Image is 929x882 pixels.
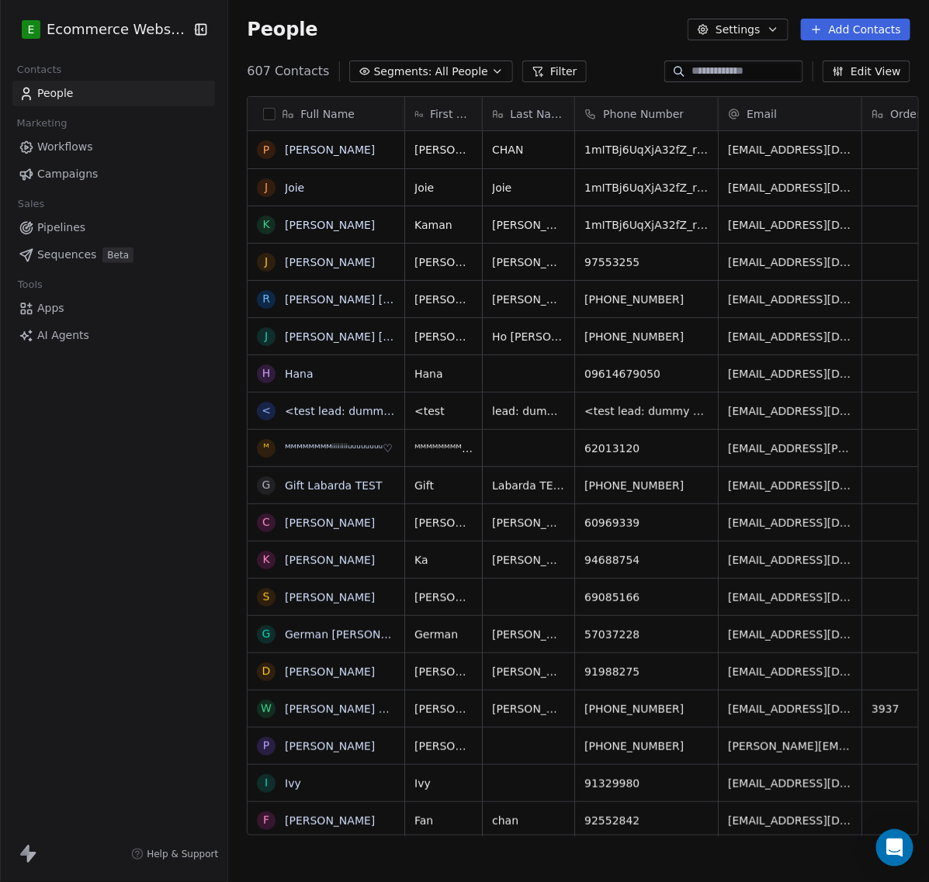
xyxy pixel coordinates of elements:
[584,217,709,233] span: 1mITBj6UqXjA32fZ_ryqS36H-WTvEx5tuBssH9Vbg4RI
[12,296,215,321] a: Apps
[285,182,304,194] a: Joie
[37,166,98,182] span: Campaigns
[584,813,709,828] span: 92552842
[265,775,268,791] div: I
[492,403,565,419] span: lead: dummy data for full_name>
[263,291,271,307] div: R
[511,106,566,122] span: Last Name
[492,142,565,157] span: CHAN
[11,192,51,216] span: Sales
[492,329,565,344] span: Ho [PERSON_NAME]
[12,242,215,268] a: SequencesBeta
[728,441,852,456] span: [EMAIL_ADDRESS][PERSON_NAME][DOMAIN_NAME]
[492,813,565,828] span: chan
[12,323,215,348] a: AI Agents
[19,16,180,43] button: EEcommerce Website Builder
[262,477,271,493] div: G
[414,701,473,717] span: [PERSON_NAME]
[414,776,473,791] span: Ivy
[414,441,473,456] span: ᴹᴹᴹᴹᴹᴹᴹᴹⁱⁱⁱⁱⁱⁱⁱⁱᵘᵘᵘᵘᵘᵘᵘᵘ♡
[285,405,502,417] a: <test lead: dummy data for full_name>
[747,106,777,122] span: Email
[575,97,718,130] div: Phone Number
[414,366,473,382] span: Hana
[728,217,852,233] span: [EMAIL_ADDRESS][DOMAIN_NAME]
[247,62,329,81] span: 607 Contacts
[262,403,272,419] div: <
[492,180,565,195] span: Joie
[414,403,473,419] span: <test
[584,515,709,531] span: 60969339
[265,179,268,195] div: J
[263,216,270,233] div: K
[10,112,74,135] span: Marketing
[603,106,684,122] span: Phone Number
[263,514,271,531] div: C
[285,703,487,715] a: [PERSON_NAME] Kit [PERSON_NAME]
[728,590,852,605] span: [EMAIL_ADDRESS][DOMAIN_NAME]
[492,664,565,680] span: [PERSON_NAME]
[728,478,852,493] span: [EMAIL_ADDRESS][DOMAIN_NAME]
[147,848,218,860] span: Help & Support
[584,254,709,270] span: 97553255
[584,590,709,605] span: 69085166
[285,368,314,380] a: Hana
[262,700,272,717] div: W
[414,813,473,828] span: Fan
[262,663,271,680] div: D
[584,627,709,642] span: 57037228
[265,254,268,270] div: J
[285,479,382,492] a: Gift Labarda TEST
[584,664,709,680] span: 91988275
[102,247,133,263] span: Beta
[728,552,852,568] span: [EMAIL_ADDRESS][DOMAIN_NAME]
[492,701,565,717] span: [PERSON_NAME]
[584,552,709,568] span: 94688754
[285,219,375,231] a: [PERSON_NAME]
[728,664,852,680] span: [EMAIL_ADDRESS][DOMAIN_NAME]
[584,701,709,717] span: [PHONE_NUMBER]
[285,330,469,343] a: [PERSON_NAME] [PERSON_NAME]
[285,591,375,604] a: [PERSON_NAME]
[584,329,709,344] span: [PHONE_NUMBER]
[823,61,910,82] button: Edit View
[584,478,709,493] span: [PHONE_NUMBER]
[728,738,852,754] span: [PERSON_NAME][EMAIL_ADDRESS][PERSON_NAME][DOMAIN_NAME]
[263,812,269,828] div: F
[492,478,565,493] span: Labarda TEST
[263,589,270,605] div: S
[728,254,852,270] span: [EMAIL_ADDRESS][DOMAIN_NAME]
[728,813,852,828] span: [EMAIL_ADDRESS][DOMAIN_NAME]
[414,292,473,307] span: [PERSON_NAME]
[584,738,709,754] span: [PHONE_NUMBER]
[801,19,910,40] button: Add Contacts
[492,627,565,642] span: [PERSON_NAME]
[728,515,852,531] span: [EMAIL_ADDRESS][DOMAIN_NAME]
[285,554,375,566] a: [PERSON_NAME]
[262,365,271,382] div: H
[414,478,473,493] span: Gift
[584,403,709,419] span: <test lead: dummy data for 如果想進一步了解請填寫你的whatsapp號碼以便聯絡_>
[414,515,473,531] span: [PERSON_NAME]
[728,627,852,642] span: [EMAIL_ADDRESS][DOMAIN_NAME]
[584,776,709,791] span: 91329980
[728,366,852,382] span: [EMAIL_ADDRESS][DOMAIN_NAME]
[285,442,393,455] a: ᴹᴹᴹᴹᴹᴹᴹᴹⁱⁱⁱⁱⁱⁱⁱⁱᵘᵘᵘᵘᵘᵘᵘᵘ♡
[728,180,852,195] span: [EMAIL_ADDRESS][DOMAIN_NAME]
[285,144,375,156] a: [PERSON_NAME]
[728,329,852,344] span: [EMAIL_ADDRESS][DOMAIN_NAME]
[285,517,375,529] a: [PERSON_NAME]
[12,161,215,187] a: Campaigns
[12,215,215,240] a: Pipelines
[483,97,574,130] div: Last Name
[430,106,473,122] span: First Name
[492,515,565,531] span: [PERSON_NAME]
[492,292,565,307] span: [PERSON_NAME]
[414,738,473,754] span: [PERSON_NAME]
[414,590,473,605] span: [PERSON_NAME]
[10,58,68,81] span: Contacts
[414,329,473,344] span: [PERSON_NAME]
[28,22,35,37] span: E
[248,131,405,836] div: grid
[688,19,788,40] button: Settings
